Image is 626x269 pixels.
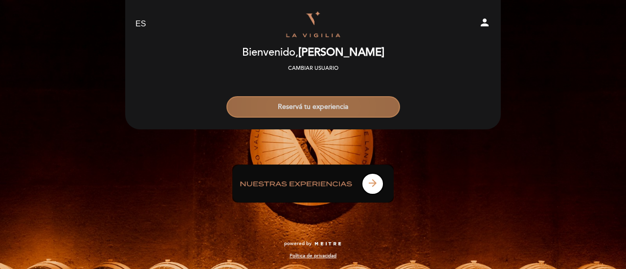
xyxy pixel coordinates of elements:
[284,240,342,247] a: powered by
[479,17,491,28] i: person
[290,252,336,259] a: Política de privacidad
[252,11,374,38] a: Bodega La Vigilia
[479,17,491,32] button: person
[314,242,342,247] img: MEITRE
[285,64,341,73] button: Cambiar usuario
[284,240,312,247] span: powered by
[232,165,394,203] img: banner_1701293831.png
[367,177,379,189] i: arrow_forward
[226,96,400,118] button: Reservá tu experiencia
[361,173,384,195] button: arrow_forward
[298,46,384,59] span: [PERSON_NAME]
[242,47,384,59] h2: Bienvenido,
